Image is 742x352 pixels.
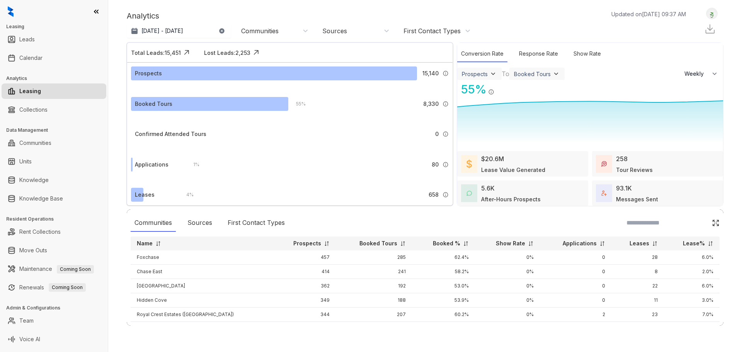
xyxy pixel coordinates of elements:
[2,332,106,347] li: Voice AI
[664,322,720,336] td: 0%
[181,47,192,58] img: Click Icon
[19,313,34,328] a: Team
[475,322,540,336] td: 0%
[131,279,272,293] td: [GEOGRAPHIC_DATA]
[131,293,272,308] td: Hidden Cove
[457,46,507,62] div: Conversion Rate
[135,130,206,138] div: Confirmed Attended Tours
[488,89,494,95] img: Info
[6,23,108,30] h3: Leasing
[494,82,506,94] img: Click Icon
[515,46,562,62] div: Response Rate
[2,32,106,47] li: Leads
[463,241,469,247] img: sorting
[8,6,14,17] img: logo
[272,293,336,308] td: 349
[442,70,449,77] img: Info
[563,240,597,247] p: Applications
[528,241,534,247] img: sorting
[6,75,108,82] h3: Analytics
[466,190,472,196] img: AfterHoursConversations
[131,322,272,336] td: [GEOGRAPHIC_DATA] on 7th
[2,172,106,188] li: Knowledge
[475,250,540,265] td: 0%
[131,214,176,232] div: Communities
[250,47,262,58] img: Click Icon
[481,166,545,174] div: Lease Value Generated
[489,70,497,78] img: ViewFilterArrow
[19,243,47,258] a: Move Outs
[184,214,216,232] div: Sources
[336,322,412,336] td: 221
[475,279,540,293] td: 0%
[19,135,51,151] a: Communities
[185,160,199,169] div: 1 %
[442,162,449,168] img: Info
[462,71,488,77] div: Prospects
[336,265,412,279] td: 241
[496,240,525,247] p: Show Rate
[19,50,43,66] a: Calendar
[204,49,250,57] div: Lost Leads: 2,253
[412,250,475,265] td: 62.4%
[155,241,161,247] img: sorting
[684,70,708,78] span: Weekly
[127,24,231,38] button: [DATE] - [DATE]
[616,166,653,174] div: Tour Reviews
[2,83,106,99] li: Leasing
[481,154,504,163] div: $20.6M
[611,250,664,265] td: 28
[664,250,720,265] td: 6.0%
[708,241,713,247] img: sorting
[131,250,272,265] td: Foxchase
[704,23,716,35] img: Download
[49,283,86,292] span: Coming Soon
[540,322,611,336] td: 3
[652,241,658,247] img: sorting
[457,81,487,98] div: 55 %
[127,10,159,22] p: Analytics
[2,261,106,277] li: Maintenance
[6,216,108,223] h3: Resident Operations
[131,265,272,279] td: Chase East
[412,279,475,293] td: 53.0%
[131,49,181,57] div: Total Leads: 15,451
[241,27,279,35] div: Communities
[324,241,330,247] img: sorting
[601,161,607,167] img: TourReviews
[599,241,605,247] img: sorting
[19,102,48,117] a: Collections
[429,190,439,199] span: 658
[475,308,540,322] td: 0%
[135,100,172,108] div: Booked Tours
[630,240,649,247] p: Leases
[19,224,61,240] a: Rent Collections
[442,131,449,137] img: Info
[412,265,475,279] td: 58.2%
[293,240,321,247] p: Prospects
[611,279,664,293] td: 22
[179,190,194,199] div: 4 %
[570,46,605,62] div: Show Rate
[680,67,723,81] button: Weekly
[19,154,32,169] a: Units
[611,265,664,279] td: 8
[272,279,336,293] td: 362
[412,308,475,322] td: 60.2%
[57,265,94,274] span: Coming Soon
[616,195,658,203] div: Messages Sent
[412,322,475,336] td: 65.8%
[552,70,560,78] img: ViewFilterArrow
[272,265,336,279] td: 414
[611,293,664,308] td: 11
[272,308,336,322] td: 344
[664,308,720,322] td: 7.0%
[400,241,406,247] img: sorting
[683,240,705,247] p: Lease%
[2,313,106,328] li: Team
[481,184,495,193] div: 5.6K
[2,224,106,240] li: Rent Collections
[6,304,108,311] h3: Admin & Configurations
[540,265,611,279] td: 0
[131,308,272,322] td: Royal Crest Estates ([GEOGRAPHIC_DATA])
